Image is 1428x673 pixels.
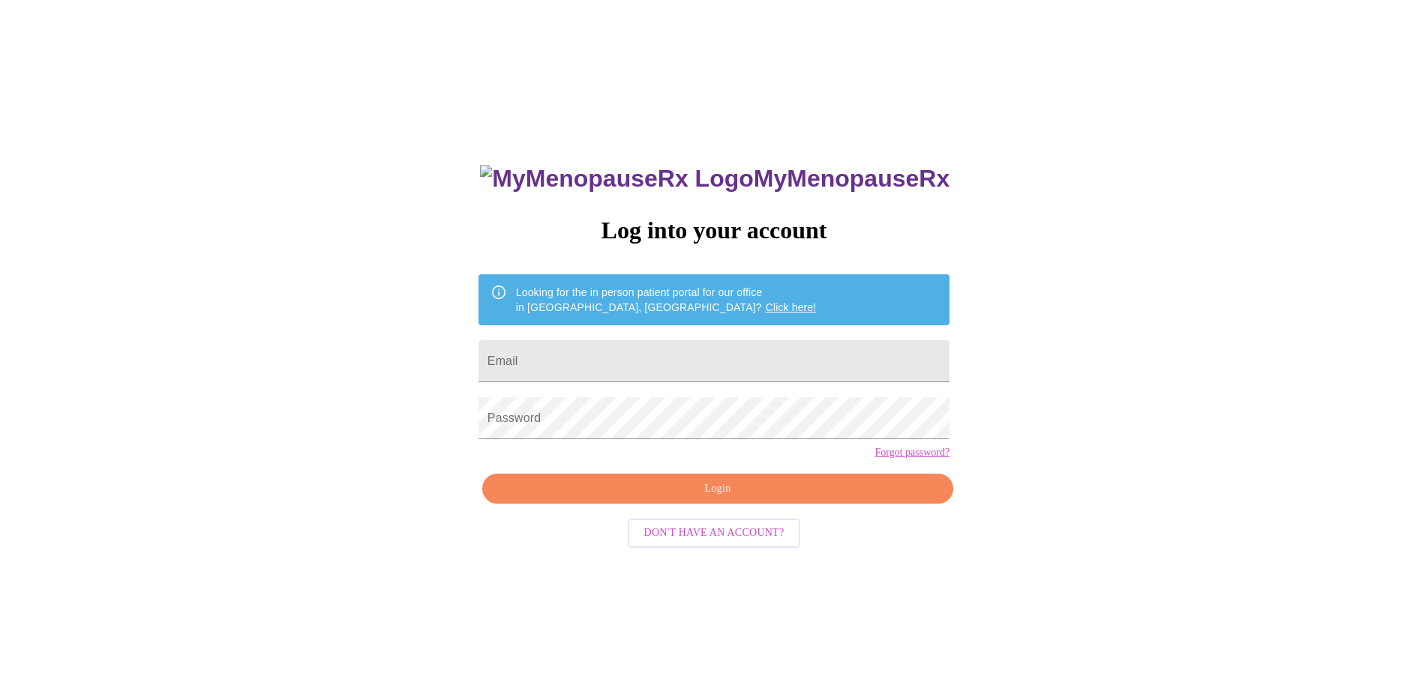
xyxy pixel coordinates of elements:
[628,519,801,548] button: Don't have an account?
[624,525,805,538] a: Don't have an account?
[480,165,753,193] img: MyMenopauseRx Logo
[499,480,936,498] span: Login
[644,524,784,543] span: Don't have an account?
[516,279,817,321] div: Looking for the in person patient portal for our office in [GEOGRAPHIC_DATA], [GEOGRAPHIC_DATA]?
[480,165,949,193] h3: MyMenopauseRx
[874,447,949,459] a: Forgot password?
[766,301,817,313] a: Click here!
[478,217,949,244] h3: Log into your account
[482,474,953,504] button: Login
